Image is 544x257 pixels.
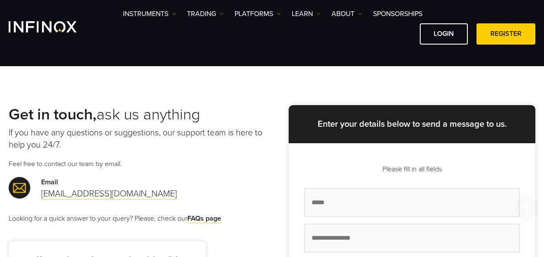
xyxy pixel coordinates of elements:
[9,159,272,169] p: Feel free to contact our team by email.
[123,9,176,19] a: Instruments
[9,105,272,124] h2: ask us anything
[41,178,58,186] strong: Email
[318,119,507,129] strong: Enter your details below to send a message to us.
[476,23,535,45] a: REGISTER
[187,214,221,223] a: FAQs page
[235,9,281,19] a: PLATFORMS
[9,213,272,224] p: Looking for a quick answer to your query? Please, check our
[332,9,362,19] a: ABOUT
[9,105,97,124] strong: Get in touch,
[187,9,224,19] a: TRADING
[41,189,177,199] a: [EMAIL_ADDRESS][DOMAIN_NAME]
[292,9,321,19] a: Learn
[304,164,520,174] p: Please fill in all fields
[373,9,422,19] a: SPONSORSHIPS
[9,127,272,151] p: If you have any questions or suggestions, our support team is here to help you 24/7.
[9,21,97,32] a: INFINOX Logo
[420,23,468,45] a: LOGIN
